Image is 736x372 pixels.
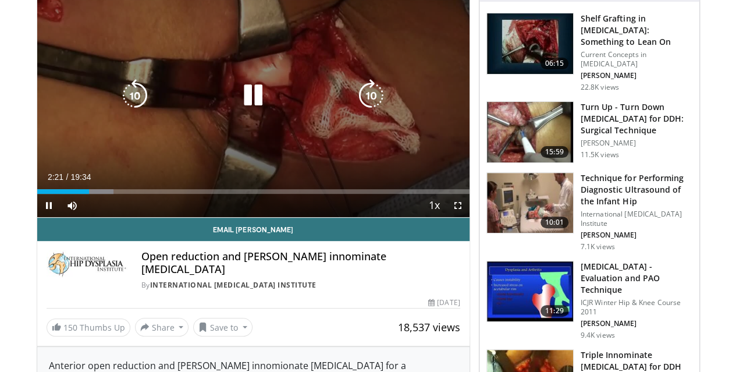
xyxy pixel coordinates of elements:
[428,297,460,308] div: [DATE]
[541,146,568,158] span: 15:59
[581,139,692,148] p: [PERSON_NAME]
[581,331,615,340] p: 9.4K views
[487,13,573,74] img: 6a56c852-449d-4c3f-843a-e2e05107bc3e.150x105_q85_crop-smart_upscale.jpg
[70,172,91,182] span: 19:34
[193,318,253,336] button: Save to
[486,101,692,163] a: 15:59 Turn Up - Turn Down [MEDICAL_DATA] for DDH: Surgical Technique [PERSON_NAME] 11.5K views
[581,71,692,80] p: [PERSON_NAME]
[581,319,692,328] p: [PERSON_NAME]
[486,13,692,92] a: 06:15 Shelf Grafting in [MEDICAL_DATA]: Something to Lean On Current Concepts in [MEDICAL_DATA] [...
[37,194,61,217] button: Pause
[487,261,573,322] img: 297930_0000_1.png.150x105_q85_crop-smart_upscale.jpg
[66,172,69,182] span: /
[487,102,573,162] img: 323661_0000_1.png.150x105_q85_crop-smart_upscale.jpg
[446,194,470,217] button: Fullscreen
[581,50,692,69] p: Current Concepts in [MEDICAL_DATA]
[581,172,692,207] h3: Technique for Performing Diagnostic Ultrasound of the Infant Hip
[486,172,692,251] a: 10:01 Technique for Performing Diagnostic Ultrasound of the Infant Hip International [MEDICAL_DAT...
[423,194,446,217] button: Playback Rate
[135,318,189,336] button: Share
[581,261,692,296] h3: [MEDICAL_DATA] - Evaluation and PAO Technique
[581,242,615,251] p: 7.1K views
[581,13,692,48] h3: Shelf Grafting in [MEDICAL_DATA]: Something to Lean On
[47,318,130,336] a: 150 Thumbs Up
[486,261,692,340] a: 11:29 [MEDICAL_DATA] - Evaluation and PAO Technique ICJR Winter Hip & Knee Course 2011 [PERSON_NA...
[541,305,568,317] span: 11:29
[37,218,470,241] a: Email [PERSON_NAME]
[150,280,317,290] a: International [MEDICAL_DATA] Institute
[47,250,127,278] img: International Hip Dysplasia Institute
[581,83,619,92] p: 22.8K views
[581,231,692,240] p: [PERSON_NAME]
[398,320,460,334] span: 18,537 views
[61,194,84,217] button: Mute
[48,172,63,182] span: 2:21
[581,298,692,317] p: ICJR Winter Hip & Knee Course 2011
[581,210,692,228] p: International [MEDICAL_DATA] Institute
[581,150,619,160] p: 11.5K views
[541,58,568,69] span: 06:15
[581,101,692,136] h3: Turn Up - Turn Down [MEDICAL_DATA] for DDH: Surgical Technique
[541,217,568,228] span: 10:01
[37,189,470,194] div: Progress Bar
[487,173,573,233] img: 7f522bcd-aa55-495e-9b3d-2415a6d43c18.150x105_q85_crop-smart_upscale.jpg
[63,322,77,333] span: 150
[141,250,460,275] h4: Open reduction and [PERSON_NAME] innominate [MEDICAL_DATA]
[141,280,460,290] div: By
